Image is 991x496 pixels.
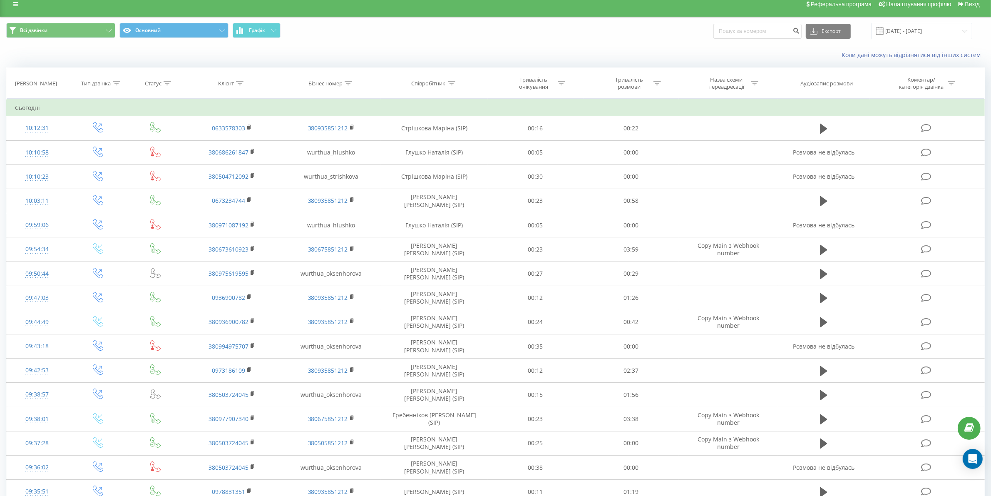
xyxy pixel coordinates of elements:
[308,80,343,87] div: Бізнес номер
[218,80,234,87] div: Клієнт
[308,366,348,374] a: 380935851212
[488,286,583,310] td: 00:12
[583,237,678,262] td: 03:59
[381,334,488,359] td: [PERSON_NAME] [PERSON_NAME] (SIP)
[886,1,951,7] span: Налаштування профілю
[308,318,348,326] a: 380935851212
[583,213,678,237] td: 00:00
[488,140,583,165] td: 00:05
[249,27,265,33] span: Графік
[20,27,47,34] span: Всі дзвінки
[806,24,851,39] button: Експорт
[381,116,488,140] td: Стрішкова Маріна (SIP)
[965,1,980,7] span: Вихід
[583,407,678,431] td: 03:38
[15,169,59,185] div: 10:10:23
[119,23,229,38] button: Основний
[15,80,57,87] div: [PERSON_NAME]
[15,386,59,403] div: 09:38:57
[381,407,488,431] td: Гребенніков [PERSON_NAME] (SIP)
[488,262,583,286] td: 00:27
[583,262,678,286] td: 00:29
[209,342,248,350] a: 380994975707
[488,431,583,455] td: 00:25
[308,124,348,132] a: 380935851212
[583,165,678,189] td: 00:00
[679,237,778,262] td: Copy Main з Webhook number
[793,342,854,350] span: Розмова не відбулась
[209,221,248,229] a: 380971087192
[583,383,678,407] td: 01:56
[15,435,59,451] div: 09:37:28
[212,366,245,374] a: 0973186109
[488,116,583,140] td: 00:16
[281,456,381,480] td: wurthua_oksenhorova
[963,449,983,469] div: Open Intercom Messenger
[308,439,348,447] a: 380505851212
[381,286,488,310] td: [PERSON_NAME] [PERSON_NAME] (SIP)
[381,310,488,334] td: [PERSON_NAME] [PERSON_NAME] (SIP)
[381,237,488,262] td: [PERSON_NAME] [PERSON_NAME] (SIP)
[800,80,853,87] div: Аудіозапис розмови
[212,488,245,496] a: 0978831351
[209,415,248,423] a: 380977907340
[488,189,583,213] td: 00:23
[15,217,59,233] div: 09:59:06
[15,193,59,209] div: 10:03:11
[281,383,381,407] td: wurthua_oksenhorova
[679,431,778,455] td: Copy Main з Webhook number
[212,197,245,204] a: 0673234744
[381,213,488,237] td: Глушко Наталія (SIP)
[308,415,348,423] a: 380675851212
[81,80,111,87] div: Тип дзвінка
[488,359,583,383] td: 00:12
[381,383,488,407] td: [PERSON_NAME] [PERSON_NAME] (SIP)
[381,140,488,165] td: Глушко Наталія (SIP)
[233,23,281,38] button: Графік
[15,362,59,379] div: 09:42:53
[704,76,749,90] div: Назва схеми переадресації
[212,294,245,302] a: 0936900782
[793,172,854,180] span: Розмова не відбулась
[209,439,248,447] a: 380503724045
[488,456,583,480] td: 00:38
[381,431,488,455] td: [PERSON_NAME] [PERSON_NAME] (SIP)
[583,310,678,334] td: 00:42
[15,338,59,354] div: 09:43:18
[679,310,778,334] td: Copy Main з Webhook number
[583,140,678,165] td: 00:00
[6,23,115,38] button: Всі дзвінки
[713,24,802,39] input: Пошук за номером
[308,294,348,302] a: 380935851212
[583,189,678,213] td: 00:58
[381,262,488,286] td: [PERSON_NAME] [PERSON_NAME] (SIP)
[511,76,556,90] div: Тривалість очікування
[15,314,59,330] div: 09:44:49
[607,76,651,90] div: Тривалість розмови
[15,411,59,427] div: 09:38:01
[412,80,446,87] div: Співробітник
[583,359,678,383] td: 02:37
[281,262,381,286] td: wurthua_oksenhorova
[679,407,778,431] td: Copy Main з Webhook number
[488,310,583,334] td: 00:24
[209,269,248,277] a: 380975619595
[209,172,248,180] a: 380504712092
[583,456,678,480] td: 00:00
[842,51,985,59] a: Коли дані можуть відрізнятися вiд інших систем
[145,80,161,87] div: Статус
[793,464,854,471] span: Розмова не відбулась
[15,459,59,476] div: 09:36:02
[488,213,583,237] td: 00:05
[583,431,678,455] td: 00:00
[381,189,488,213] td: [PERSON_NAME] [PERSON_NAME] (SIP)
[281,334,381,359] td: wurthua_oksenhorova
[281,140,381,165] td: wurthua_hlushko
[209,318,248,326] a: 380936900782
[15,266,59,282] div: 09:50:44
[583,334,678,359] td: 00:00
[7,100,985,116] td: Сьогодні
[488,407,583,431] td: 00:23
[15,241,59,257] div: 09:54:34
[209,464,248,471] a: 380503724045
